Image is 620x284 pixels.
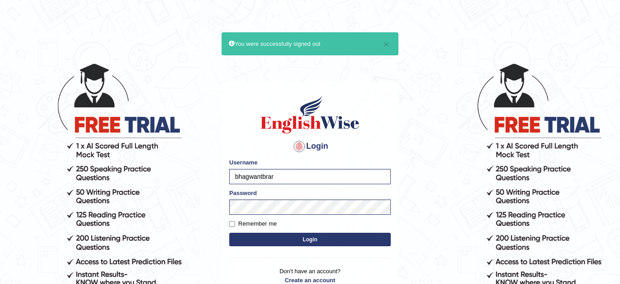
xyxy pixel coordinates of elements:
[384,40,389,49] button: ×
[229,219,277,228] label: Remember me
[229,158,258,167] label: Username
[229,189,257,197] label: Password
[229,139,391,154] h4: Login
[229,233,391,246] button: Login
[229,221,235,227] input: Remember me
[222,32,398,55] div: You were successfully signed out
[259,94,361,135] img: Logo of English Wise sign in for intelligent practice with AI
